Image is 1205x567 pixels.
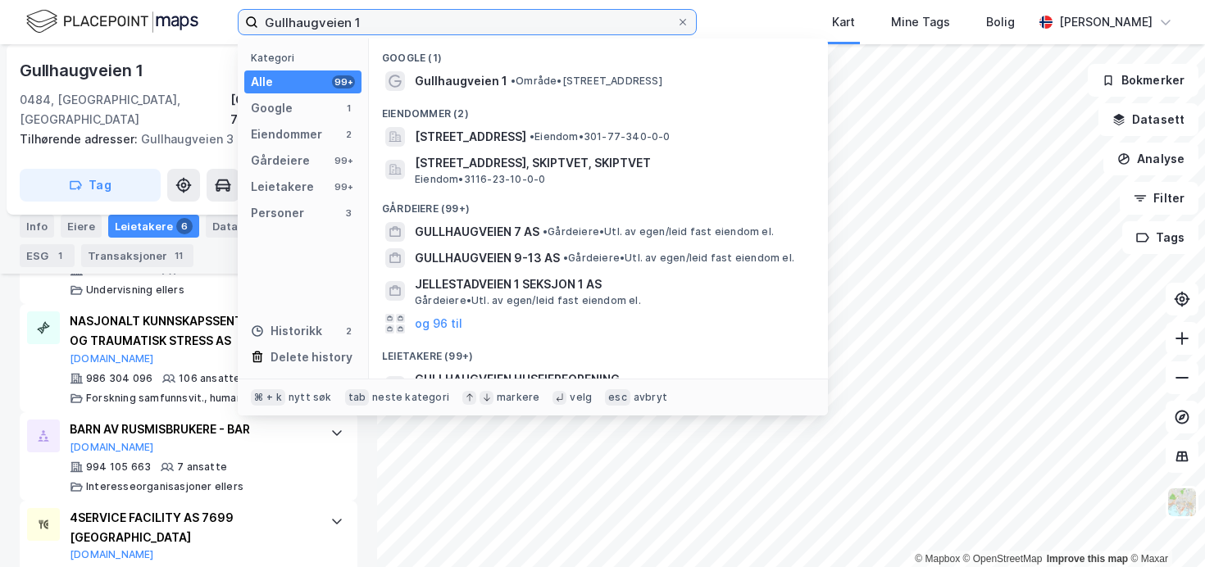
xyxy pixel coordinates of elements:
[1098,103,1198,136] button: Datasett
[86,460,151,474] div: 994 105 663
[415,370,808,389] span: GULLHAUGVEIEN HUSEIERFORENING
[415,173,545,186] span: Eiendom • 3116-23-10-0-0
[342,128,355,141] div: 2
[70,441,154,454] button: [DOMAIN_NAME]
[251,151,310,170] div: Gårdeiere
[605,389,630,406] div: esc
[415,274,808,294] span: JELLESTADVEIEN 1 SEKSJON 1 AS
[915,553,960,565] a: Mapbox
[332,75,355,88] div: 99+
[251,72,273,92] div: Alle
[511,75,662,88] span: Område • [STREET_ADDRESS]
[634,391,667,404] div: avbryt
[415,314,462,333] button: og 96 til
[86,372,152,385] div: 986 304 096
[86,480,243,493] div: Interesseorganisasjoner ellers
[61,215,102,238] div: Eiere
[415,294,641,307] span: Gårdeiere • Utl. av egen/leid fast eiendom el.
[891,12,950,32] div: Mine Tags
[415,248,560,268] span: GULLHAUGVEIEN 9-13 AS
[530,130,671,143] span: Eiendom • 301-77-340-0-0
[986,12,1015,32] div: Bolig
[251,177,314,197] div: Leietakere
[832,12,855,32] div: Kart
[108,215,199,238] div: Leietakere
[20,169,161,202] button: Tag
[342,206,355,220] div: 3
[86,283,184,297] div: Undervisning ellers
[415,71,507,91] span: Gullhaugveien 1
[70,548,154,561] button: [DOMAIN_NAME]
[1123,488,1205,567] div: Kontrollprogram for chat
[1059,12,1153,32] div: [PERSON_NAME]
[251,125,322,144] div: Eiendommer
[332,180,355,193] div: 99+
[81,244,193,267] div: Transaksjoner
[70,420,314,439] div: BARN AV RUSMISBRUKERE - BAR
[251,98,293,118] div: Google
[543,225,548,238] span: •
[332,154,355,167] div: 99+
[70,311,314,351] div: NASJONALT KUNNSKAPSSENTER OM VOLD OG TRAUMATISK STRESS AS
[369,337,828,366] div: Leietakere (99+)
[415,127,526,147] span: [STREET_ADDRESS]
[251,321,322,341] div: Historikk
[179,372,240,385] div: 106 ansatte
[1122,221,1198,254] button: Tags
[20,132,141,146] span: Tilhørende adresser:
[1088,64,1198,97] button: Bokmerker
[530,130,534,143] span: •
[1123,488,1205,567] iframe: Chat Widget
[70,508,314,547] div: 4SERVICE FACILITY AS 7699 [GEOGRAPHIC_DATA]
[20,244,75,267] div: ESG
[258,10,676,34] input: Søk på adresse, matrikkel, gårdeiere, leietakere eller personer
[511,75,516,87] span: •
[230,90,357,129] div: [GEOGRAPHIC_DATA], 77/340
[1166,487,1198,518] img: Z
[543,225,774,238] span: Gårdeiere • Utl. av egen/leid fast eiendom el.
[20,129,344,149] div: Gullhaugveien 3
[177,460,227,474] div: 7 ansatte
[570,391,592,404] div: velg
[563,252,794,265] span: Gårdeiere • Utl. av egen/leid fast eiendom el.
[251,389,285,406] div: ⌘ + k
[70,352,154,365] button: [DOMAIN_NAME]
[415,153,808,173] span: [STREET_ADDRESS], SKIPTVET, SKIPTVET
[342,102,355,115] div: 1
[289,391,332,404] div: nytt søk
[369,39,828,68] div: Google (1)
[20,215,54,238] div: Info
[251,203,304,223] div: Personer
[86,392,266,405] div: Forskning samfunnsvit., human. fag
[963,553,1043,565] a: OpenStreetMap
[563,252,568,264] span: •
[171,247,187,264] div: 11
[26,7,198,36] img: logo.f888ab2527a4732fd821a326f86c7f29.svg
[1047,553,1128,565] a: Improve this map
[271,347,352,367] div: Delete history
[345,389,370,406] div: tab
[342,324,355,338] div: 2
[176,218,193,234] div: 6
[497,391,539,404] div: markere
[1120,182,1198,215] button: Filter
[372,391,449,404] div: neste kategori
[20,90,230,129] div: 0484, [GEOGRAPHIC_DATA], [GEOGRAPHIC_DATA]
[369,189,828,219] div: Gårdeiere (99+)
[20,57,147,84] div: Gullhaugveien 1
[52,247,68,264] div: 1
[369,94,828,124] div: Eiendommer (2)
[1103,143,1198,175] button: Analyse
[206,215,267,238] div: Datasett
[415,222,539,242] span: GULLHAUGVEIEN 7 AS
[251,52,361,64] div: Kategori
